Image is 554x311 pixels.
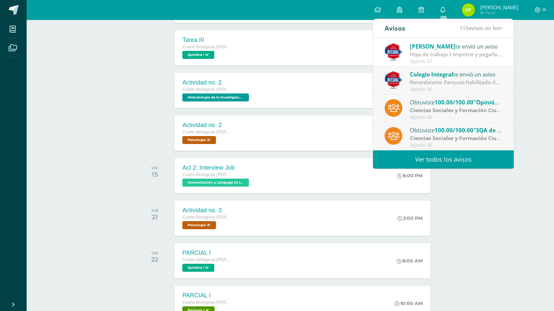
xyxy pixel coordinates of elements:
[151,251,158,255] div: VIE
[151,166,158,170] div: VIE
[151,170,158,178] div: 15
[460,24,502,32] span: avisos sin leer
[182,122,232,129] div: Actividad no. 2
[182,221,216,229] span: Psicología 'A'
[182,172,232,177] span: Cuarto Biológicas [PERSON_NAME]. C.C.L.L. en Ciencias Biológicas
[182,93,249,101] span: Metodología de la Investigación 'A'
[182,292,232,299] div: PARCIAL I
[410,134,515,142] strong: Ciencias Sociales y Formación Ciudadana
[395,300,423,306] div: 10:00 AM
[435,98,473,106] span: 100.00/100.00
[385,71,402,89] img: 3d8ecf278a7f74c562a74fe44b321cd5.png
[182,249,232,256] div: PARCIAL I
[480,4,518,11] span: [PERSON_NAME]
[182,130,232,134] span: Cuarto Biológicas [PERSON_NAME]. C.C.L.L. en Ciencias Biológicas
[410,42,502,51] div: te envió un aviso
[410,126,502,134] div: Obtuviste en
[410,134,502,142] div: | Actividades de zona
[182,45,232,49] span: Cuarto Biológicas [PERSON_NAME]. C.C.L.L. en Ciencias Biológicas
[373,150,514,169] a: Ver todos los avisos
[397,258,423,264] div: 8:00 AM
[410,142,502,148] div: Agosto 06
[460,24,468,32] span: 110
[182,300,232,305] span: Cuarto Biológicas [PERSON_NAME]. C.C.L.L. en Ciencias Biológicas
[473,126,520,134] span: "SQA de las ODS"
[182,87,232,92] span: Cuarto Biológicas [PERSON_NAME]. C.C.L.L. en Ciencias Biológicas
[151,208,159,213] div: JUE
[410,51,502,58] div: Hoja de trabajo I: Imprimir y pegarla en el cuaderno. TAREA DE CRONOGRAMA.
[182,264,214,272] span: Química I 'A'
[182,37,232,44] div: Tarea III
[410,114,502,120] div: Agosto 06
[182,79,251,86] div: Actividad no. 2
[410,59,502,64] div: Agosto 07
[410,106,502,114] div: | Actividades de zona
[480,10,518,16] span: Mi Perfil
[435,126,473,134] span: 100.00/100.00
[410,86,502,92] div: Agosto 06
[397,215,423,221] div: 2:00 PM
[182,136,216,144] span: Psicología 'A'
[182,164,251,171] div: Act 2: Interview Job
[151,213,159,221] div: 21
[410,78,502,86] div: Recordatorio: Parqueo habilitado durante la feria de negocios para 3° y 4° primaria, será por el ...
[182,207,232,214] div: Actividad no. 3
[151,255,158,263] div: 22
[410,98,502,106] div: Obtuviste en
[410,71,453,78] span: Colegio Integral
[397,173,423,179] div: 8:00 PM
[182,257,232,262] span: Cuarto Biológicas [PERSON_NAME]. C.C.L.L. en Ciencias Biológicas
[410,70,502,78] div: te envió un aviso
[385,43,402,61] img: 21588b49a14a63eb6c43a3d6c8f636e1.png
[410,43,456,50] span: [PERSON_NAME]
[182,51,214,59] span: Química I 'A'
[385,19,405,37] div: Avisos
[462,3,475,17] img: 7e3d8ba26f65a79d0c10916d139d03d2.png
[410,106,515,114] strong: Ciencias Sociales y Formación Ciudadana
[182,179,249,187] span: Comunicación y Lenguaje L3 Inglés 'LEVEL 2 B'
[182,215,232,220] span: Cuarto Biológicas [PERSON_NAME]. C.C.L.L. en Ciencias Biológicas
